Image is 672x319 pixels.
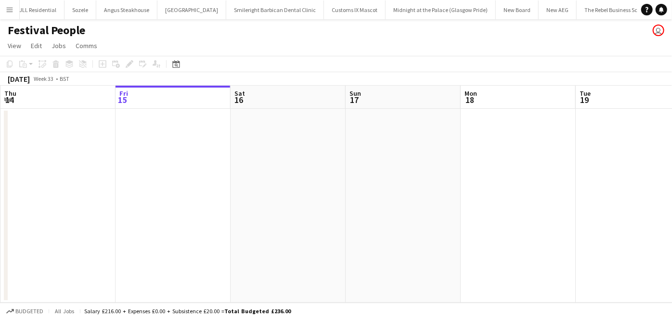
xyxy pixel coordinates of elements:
[539,0,577,19] button: New AEG
[27,39,46,52] a: Edit
[463,94,477,105] span: 18
[8,23,85,38] h1: Festival People
[224,307,291,315] span: Total Budgeted £236.00
[157,0,226,19] button: [GEOGRAPHIC_DATA]
[349,89,361,98] span: Sun
[48,39,70,52] a: Jobs
[8,41,21,50] span: View
[5,306,45,317] button: Budgeted
[386,0,496,19] button: Midnight at the Palace (Glasgow Pride)
[324,0,386,19] button: Customs IX Mascot
[3,94,16,105] span: 14
[653,25,664,36] app-user-avatar: Spencer Blackwell
[65,0,96,19] button: Sozele
[465,89,477,98] span: Mon
[76,41,97,50] span: Comms
[84,307,291,315] div: Salary £216.00 + Expenses £0.00 + Subsistence £20.00 =
[4,39,25,52] a: View
[233,94,245,105] span: 16
[577,0,656,19] button: The Rebel Business School
[72,39,101,52] a: Comms
[119,89,128,98] span: Fri
[226,0,324,19] button: Smileright Barbican Dental Clinic
[580,89,591,98] span: Tue
[4,89,16,98] span: Thu
[31,41,42,50] span: Edit
[8,74,30,84] div: [DATE]
[234,89,245,98] span: Sat
[96,0,157,19] button: Angus Steakhouse
[12,0,65,19] button: JLL Residential
[52,41,66,50] span: Jobs
[15,308,43,315] span: Budgeted
[32,75,56,82] span: Week 33
[53,307,76,315] span: All jobs
[578,94,591,105] span: 19
[496,0,539,19] button: New Board
[118,94,128,105] span: 15
[60,75,69,82] div: BST
[348,94,361,105] span: 17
